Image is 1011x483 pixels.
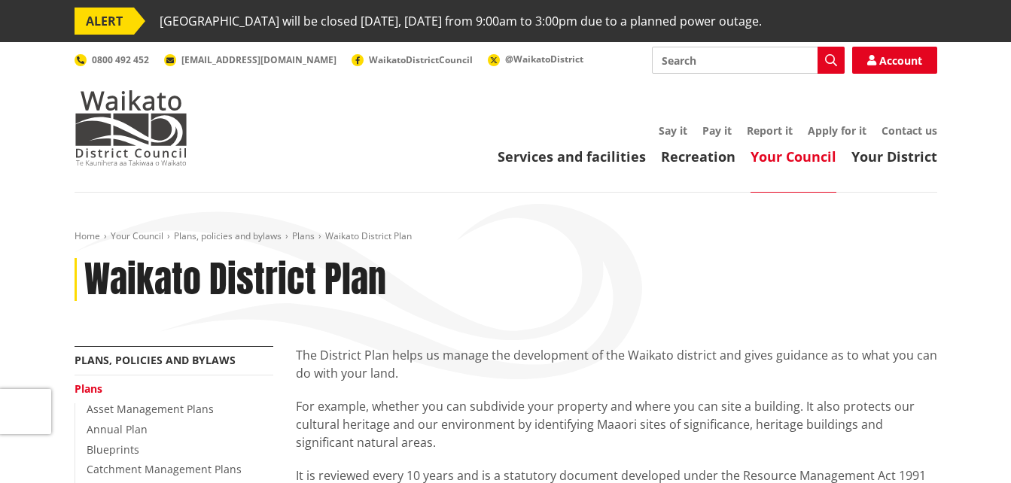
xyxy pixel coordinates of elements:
[751,147,836,166] a: Your Council
[808,123,866,138] a: Apply for it
[92,53,149,66] span: 0800 492 452
[174,229,282,242] a: Plans, policies and bylaws
[75,353,236,367] a: Plans, policies and bylaws
[851,147,937,166] a: Your District
[87,462,242,476] a: Catchment Management Plans
[87,422,148,436] a: Annual Plan
[164,53,336,66] a: [EMAIL_ADDRESS][DOMAIN_NAME]
[661,147,735,166] a: Recreation
[75,229,100,242] a: Home
[75,90,187,166] img: Waikato District Council - Te Kaunihera aa Takiwaa o Waikato
[352,53,473,66] a: WaikatoDistrictCouncil
[296,397,937,451] p: For example, whether you can subdivide your property and where you can site a building. It also p...
[75,230,937,243] nav: breadcrumb
[75,381,102,396] a: Plans
[505,53,583,65] span: @WaikatoDistrict
[84,258,386,302] h1: Waikato District Plan
[111,229,163,242] a: Your Council
[852,47,937,74] a: Account
[369,53,473,66] span: WaikatoDistrictCouncil
[882,123,937,138] a: Contact us
[160,8,762,35] span: [GEOGRAPHIC_DATA] will be closed [DATE], [DATE] from 9:00am to 3:00pm due to a planned power outage.
[87,442,139,457] a: Blueprints
[325,229,412,242] span: Waikato District Plan
[87,402,214,416] a: Asset Management Plans
[488,53,583,65] a: @WaikatoDistrict
[659,123,687,138] a: Say it
[296,346,937,382] p: The District Plan helps us manage the development of the Waikato district and gives guidance as t...
[498,147,646,166] a: Services and facilities
[75,8,134,35] span: ALERT
[292,229,315,242] a: Plans
[181,53,336,66] span: [EMAIL_ADDRESS][DOMAIN_NAME]
[652,47,845,74] input: Search input
[702,123,732,138] a: Pay it
[75,53,149,66] a: 0800 492 452
[747,123,793,138] a: Report it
